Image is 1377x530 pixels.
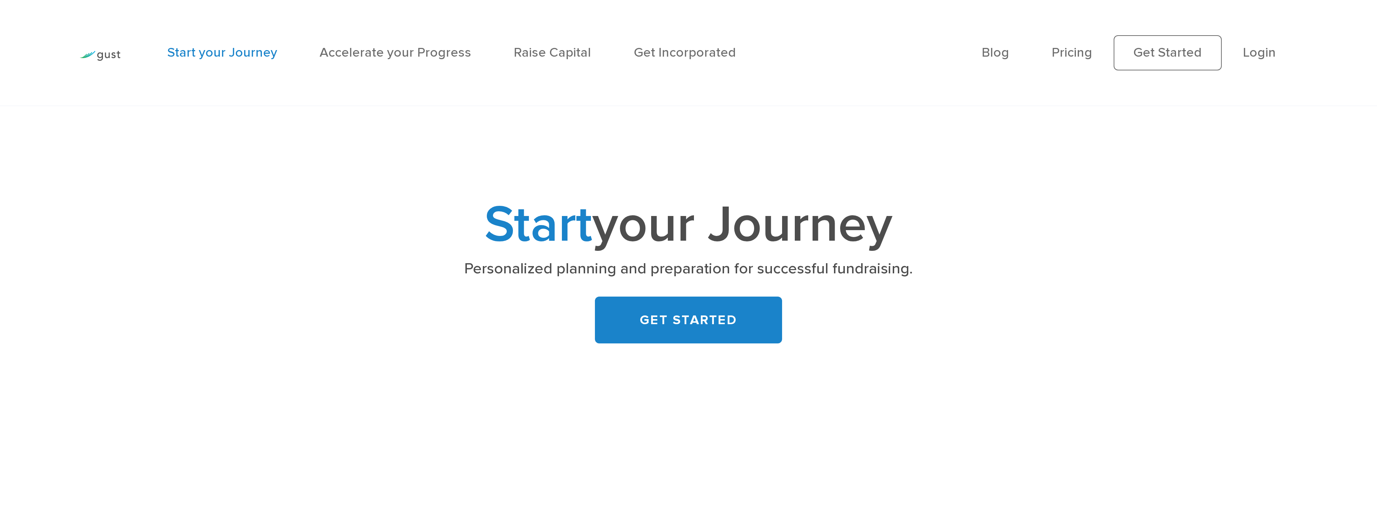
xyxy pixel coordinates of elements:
img: Gust Logo [80,51,120,61]
a: Raise Capital [514,45,591,60]
span: Start [484,194,592,255]
a: Blog [982,45,1009,60]
h1: your Journey [399,201,978,248]
a: GET STARTED [595,297,782,343]
p: Personalized planning and preparation for successful fundraising. [405,258,973,279]
a: Get Incorporated [634,45,736,60]
a: Accelerate your Progress [320,45,471,60]
a: Login [1243,45,1276,60]
a: Get Started [1114,35,1222,70]
a: Pricing [1052,45,1092,60]
a: Start your Journey [167,45,277,60]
